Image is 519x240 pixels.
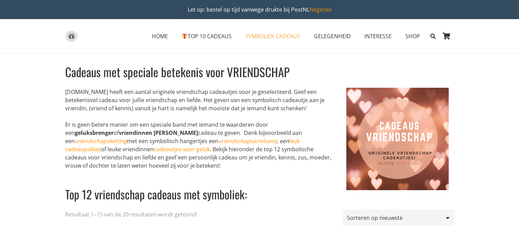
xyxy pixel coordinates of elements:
[65,30,78,42] a: gift-box-icon-grey-inspirerendwinkelen
[245,32,300,40] span: SYMBOLIEK CADEAUS
[119,129,198,137] strong: vriendinnen [PERSON_NAME]
[405,32,420,40] span: SHOP
[346,88,449,190] img: origineel vriendschap cadeau met speciale betekenis en symboliek - bestel een vriendinnen cadeau ...
[145,28,175,45] a: HOMEHOME Menu
[364,32,392,40] span: INTERESSE
[65,137,300,153] a: leuk cadeaupakket
[358,28,399,45] a: INTERESSEINTERESSE Menu
[182,32,232,40] span: TOP 10 CADEAUS
[309,6,332,13] a: Negeren
[218,137,289,145] em: , een
[65,88,449,112] p: [DOMAIN_NAME] heeft een aantal originele vriendschap cadeautjes voor je geselecteerd. Geef een be...
[307,28,358,45] a: GELEGENHEIDGELEGENHEID Menu
[427,28,439,45] a: Zoeken
[75,137,127,145] a: vriendschapsketting
[65,64,449,80] h1: Cadeaus met speciale betekenis voor VRIENDSCHAP
[314,32,351,40] span: GELEGENHEID
[399,28,427,45] a: SHOPSHOP Menu
[75,129,114,137] strong: geluksbrenger
[439,19,454,53] a: Winkelwagen
[175,28,239,45] a: 🎁TOP 10 CADEAUS🎁 TOP 10 CADEAUS Menu
[152,32,168,40] span: HOME
[218,137,277,145] a: vriendschapsarmband
[154,145,210,153] a: cadeautjes voor geluk
[65,210,197,218] p: Resultaat 1–15 van de 20 resultaten wordt getoond
[65,121,449,170] p: Er is geen betere manier om een ​​speciale band met iemand te waarderen door een of cadeau te gev...
[65,178,449,202] h2: Top 12 vriendschap cadeaus met symboliek:
[239,28,307,45] a: SYMBOLIEK CADEAUSSYMBOLIEK CADEAUS Menu
[182,33,187,39] img: 🎁
[343,210,454,226] select: Winkelbestelling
